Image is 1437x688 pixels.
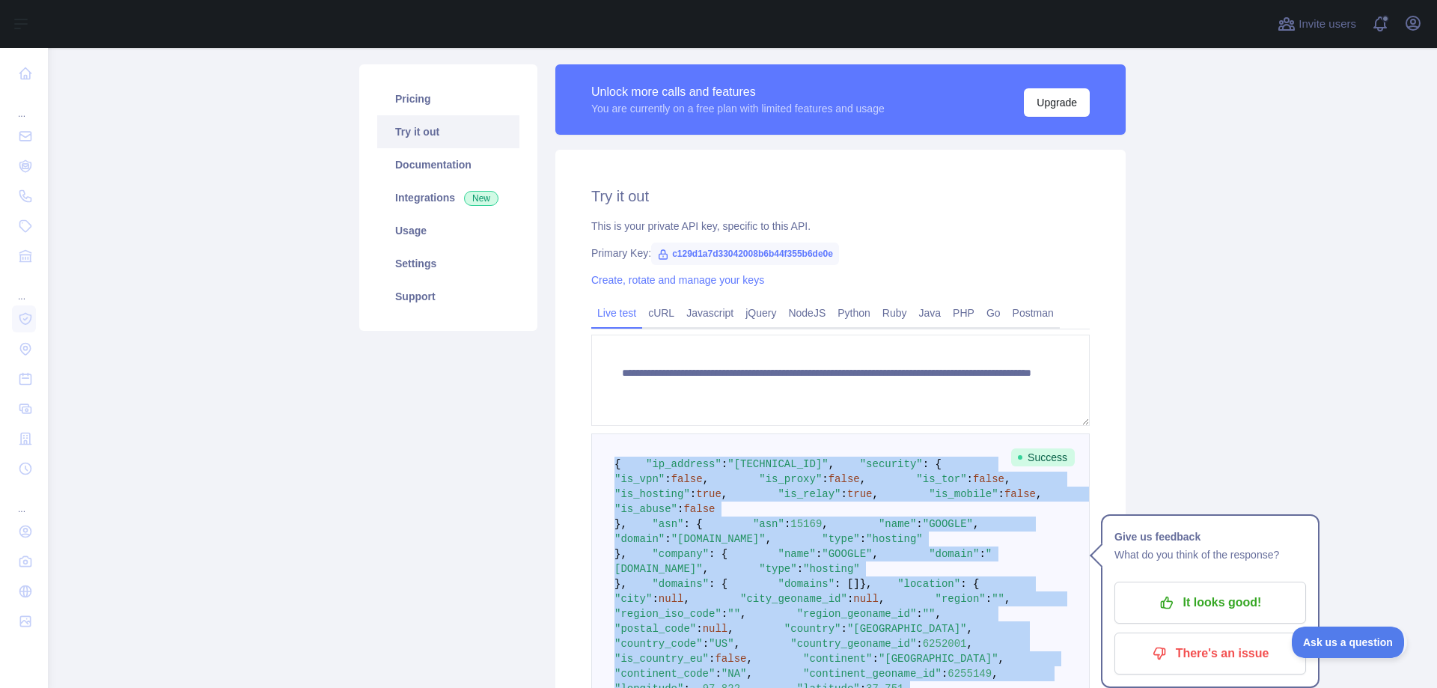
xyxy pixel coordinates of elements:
[803,563,860,575] span: "hosting"
[703,623,728,635] span: null
[840,623,846,635] span: :
[803,668,942,680] span: "continent_geoname_id"
[727,623,733,635] span: ,
[1114,546,1306,564] p: What do you think of the response?
[703,563,709,575] span: ,
[847,623,967,635] span: "[GEOGRAPHIC_DATA]"
[12,485,36,515] div: ...
[992,593,1004,605] span: ""
[936,608,942,620] span: ,
[1024,88,1090,117] button: Upgrade
[753,518,784,530] span: "asn"
[709,653,715,665] span: :
[822,533,859,545] span: "type"
[696,488,721,500] span: true
[652,518,683,530] span: "asn"
[1011,448,1075,466] span: Success
[651,243,839,265] span: c129d1a7d33042008b6b44f355b6de0e
[998,488,1004,500] span: :
[759,563,796,575] span: "type"
[721,608,727,620] span: :
[591,301,642,325] a: Live test
[377,247,519,280] a: Settings
[677,503,683,515] span: :
[1275,12,1359,36] button: Invite users
[873,488,879,500] span: ,
[1299,16,1356,33] span: Invite users
[923,608,936,620] span: ""
[847,488,873,500] span: true
[759,473,822,485] span: "is_proxy"
[790,638,916,650] span: "country_geoname_id"
[923,458,942,470] span: : {
[614,473,665,485] span: "is_vpn"
[1004,488,1036,500] span: false
[740,593,847,605] span: "city_geoname_id"
[614,608,721,620] span: "region_iso_code"
[377,181,519,214] a: Integrations New
[591,246,1090,261] div: Primary Key:
[816,548,822,560] span: :
[967,473,973,485] span: :
[614,593,652,605] span: "city"
[1114,528,1306,546] h1: Give us feedback
[715,668,721,680] span: :
[860,458,923,470] span: "security"
[923,638,967,650] span: 6252001
[646,458,721,470] span: "ip_address"
[847,593,853,605] span: :
[1004,473,1010,485] span: ,
[782,301,832,325] a: NodeJS
[721,668,747,680] span: "NA"
[873,548,879,560] span: ,
[866,533,923,545] span: "hosting"
[936,593,986,605] span: "region"
[377,280,519,313] a: Support
[860,473,866,485] span: ,
[614,518,627,530] span: },
[980,301,1007,325] a: Go
[464,191,498,206] span: New
[829,473,860,485] span: false
[727,458,828,470] span: "[TECHNICAL_ID]"
[696,623,702,635] span: :
[377,115,519,148] a: Try it out
[879,593,885,605] span: ,
[778,548,815,560] span: "name"
[916,518,922,530] span: :
[822,548,872,560] span: "GOOGLE"
[746,653,752,665] span: ,
[973,473,1004,485] span: false
[979,548,985,560] span: :
[1036,488,1042,500] span: ,
[929,548,979,560] span: "domain"
[986,593,992,605] span: :
[614,578,627,590] span: },
[790,518,822,530] span: 15169
[947,301,980,325] a: PHP
[766,533,772,545] span: ,
[591,101,885,116] div: You are currently on a free plan with limited features and usage
[703,473,709,485] span: ,
[614,623,696,635] span: "postal_code"
[690,488,696,500] span: :
[967,638,973,650] span: ,
[665,533,671,545] span: :
[873,653,879,665] span: :
[1007,301,1060,325] a: Postman
[797,608,917,620] span: "region_geoname_id"
[614,503,677,515] span: "is_abuse"
[853,593,879,605] span: null
[822,518,828,530] span: ,
[642,301,680,325] a: cURL
[721,488,727,500] span: ,
[683,503,715,515] span: false
[12,273,36,302] div: ...
[1292,627,1407,658] iframe: Toggle Customer Support
[803,653,872,665] span: "continent"
[973,518,979,530] span: ,
[709,578,727,590] span: : {
[967,623,973,635] span: ,
[998,653,1004,665] span: ,
[860,533,866,545] span: :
